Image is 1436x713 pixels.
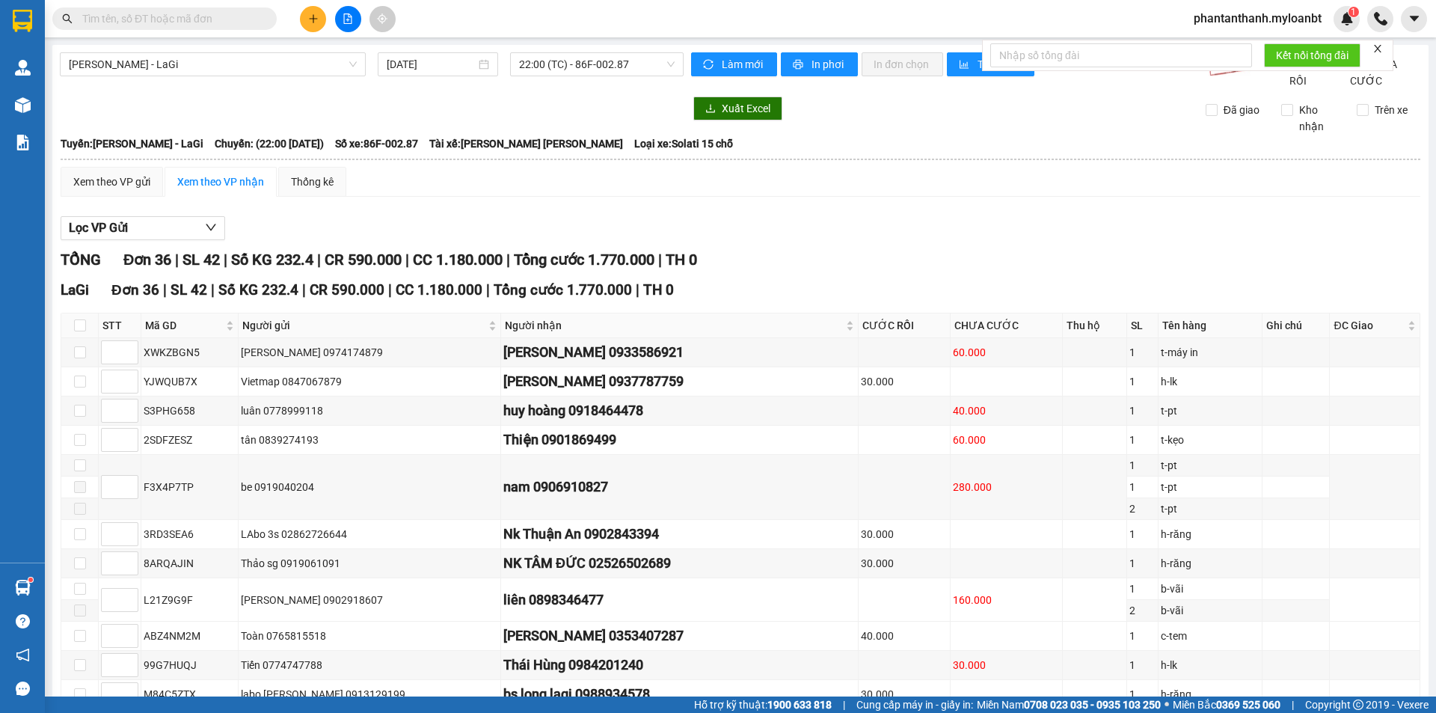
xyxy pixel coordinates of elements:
[503,684,856,705] div: bs long lagi 0988934578
[171,281,207,299] span: SL 42
[16,682,30,696] span: message
[1262,313,1331,338] th: Ghi chú
[722,100,770,117] span: Xuất Excel
[241,628,499,644] div: Toàn 0765815518
[317,251,321,269] span: |
[141,455,239,520] td: F3X4P7TP
[1264,43,1360,67] button: Kết nối tổng đài
[503,553,856,574] div: NK TÂM ĐỨC 02526502689
[1173,697,1280,713] span: Miền Bắc
[69,218,128,237] span: Lọc VP Gửi
[505,317,843,334] span: Người nhận
[1353,700,1363,710] span: copyright
[658,251,662,269] span: |
[1372,43,1383,54] span: close
[1401,6,1427,32] button: caret-down
[99,313,141,338] th: STT
[308,13,319,24] span: plus
[16,614,30,628] span: question-circle
[861,628,948,644] div: 40.000
[28,578,33,582] sup: 1
[486,281,490,299] span: |
[1218,102,1265,118] span: Đã giao
[503,429,856,450] div: Thiện 0901869499
[144,628,236,644] div: ABZ4NM2M
[231,251,313,269] span: Số KG 232.4
[1161,432,1259,448] div: t-kẹo
[643,281,674,299] span: TH 0
[503,655,856,676] div: Thái Hùng 0984201240
[959,59,972,71] span: bar-chart
[1334,317,1404,334] span: ĐC Giao
[215,135,324,152] span: Chuyến: (22:00 [DATE])
[15,97,31,113] img: warehouse-icon
[123,251,171,269] span: Đơn 36
[1159,313,1262,338] th: Tên hàng
[503,477,856,498] div: nam 0906910827
[144,592,236,608] div: L21Z9G9F
[145,317,223,334] span: Mã GD
[1063,313,1127,338] th: Thu hộ
[1024,699,1161,711] strong: 0708 023 035 - 0935 103 250
[1165,702,1169,708] span: ⚪️
[1129,479,1156,495] div: 1
[15,135,31,150] img: solution-icon
[1129,344,1156,361] div: 1
[182,251,220,269] span: SL 42
[291,174,334,190] div: Thống kê
[503,342,856,363] div: [PERSON_NAME] 0933586921
[343,13,353,24] span: file-add
[241,373,499,390] div: Vietmap 0847067879
[144,432,236,448] div: 2SDFZESZ
[1374,12,1387,25] img: phone-icon
[241,526,499,542] div: LAbo 3s 02862726644
[241,432,499,448] div: tân 0839274193
[62,13,73,24] span: search
[1161,373,1259,390] div: h-lk
[861,686,948,703] div: 30.000
[141,680,239,709] td: M84C5ZTX
[1348,7,1359,17] sup: 1
[503,590,856,611] div: liên 0898346477
[862,52,943,76] button: In đơn chọn
[811,56,846,73] span: In phơi
[141,338,239,367] td: XWKZBGN5
[694,697,832,713] span: Hỗ trợ kỹ thuật:
[519,53,675,76] span: 22:00 (TC) - 86F-002.87
[1216,699,1280,711] strong: 0369 525 060
[793,59,806,71] span: printer
[1369,102,1414,118] span: Trên xe
[1161,602,1259,619] div: b-vãi
[953,403,1060,419] div: 40.000
[722,56,765,73] span: Làm mới
[494,281,632,299] span: Tổng cước 1.770.000
[861,555,948,572] div: 30.000
[144,526,236,542] div: 3RD3SEA6
[300,6,326,32] button: plus
[1276,47,1348,64] span: Kết nối tổng đài
[388,281,392,299] span: |
[377,13,387,24] span: aim
[953,592,1060,608] div: 160.000
[302,281,306,299] span: |
[705,103,716,115] span: download
[241,403,499,419] div: luân 0778999118
[61,138,203,150] b: Tuyến: [PERSON_NAME] - LaGi
[1161,686,1259,703] div: h-răng
[503,371,856,392] div: [PERSON_NAME] 0937787759
[1129,373,1156,390] div: 1
[141,622,239,651] td: ABZ4NM2M
[82,10,259,27] input: Tìm tên, số ĐT hoặc mã đơn
[953,657,1060,673] div: 30.000
[335,6,361,32] button: file-add
[144,403,236,419] div: S3PHG658
[144,344,236,361] div: XWKZBGN5
[387,56,476,73] input: 11/08/2025
[977,697,1161,713] span: Miền Nam
[1129,602,1156,619] div: 2
[1129,686,1156,703] div: 1
[144,479,236,495] div: F3X4P7TP
[61,281,89,299] span: LaGi
[73,174,150,190] div: Xem theo VP gửi
[951,313,1063,338] th: CHƯA CƯỚC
